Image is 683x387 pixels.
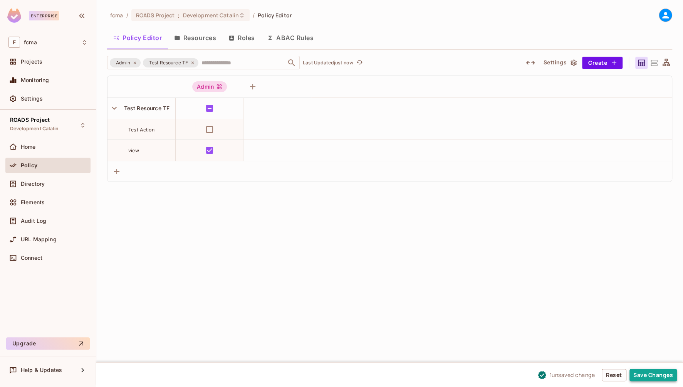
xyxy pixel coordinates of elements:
span: URL Mapping [21,236,57,242]
span: Development Catalin [183,12,239,19]
span: Policy Editor [258,12,292,19]
button: Upgrade [6,337,90,350]
button: Policy Editor [107,28,168,47]
p: Last Updated just now [303,60,353,66]
div: Admin [192,81,227,92]
span: Policy [21,162,37,168]
span: F [8,37,20,48]
span: Settings [21,96,43,102]
img: SReyMgAAAABJRU5ErkJggg== [7,8,21,23]
span: refresh [356,59,363,67]
span: Audit Log [21,218,46,224]
span: Development Catalin [10,126,59,132]
span: : [177,12,180,19]
span: Elements [21,199,45,205]
span: view [128,148,139,153]
button: refresh [355,58,364,67]
span: Test Action [128,127,154,133]
span: Workspace: fcma [24,39,37,45]
span: Admin [111,59,135,67]
button: Resources [168,28,222,47]
button: Open [286,57,297,68]
span: Monitoring [21,77,49,83]
span: ROADS Project [136,12,175,19]
div: Admin [110,58,141,67]
button: Reset [602,369,626,381]
span: Test Resource TF [144,59,193,67]
span: Test Resource TF [121,105,169,111]
button: Create [582,57,623,69]
button: Save Changes [629,369,677,381]
span: Refresh is not available in edit mode. [353,58,364,67]
div: Test Resource TF [143,58,198,67]
button: ABAC Rules [261,28,320,47]
span: Help & Updates [21,367,62,373]
span: Home [21,144,36,150]
div: Enterprise [29,11,59,20]
span: Connect [21,255,42,261]
span: 1 unsaved change [550,371,595,379]
li: / [126,12,128,19]
span: the active workspace [110,12,123,19]
button: Roles [222,28,261,47]
li: / [253,12,255,19]
span: Projects [21,59,42,65]
span: ROADS Project [10,117,50,123]
button: Settings [540,57,579,69]
span: Directory [21,181,45,187]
